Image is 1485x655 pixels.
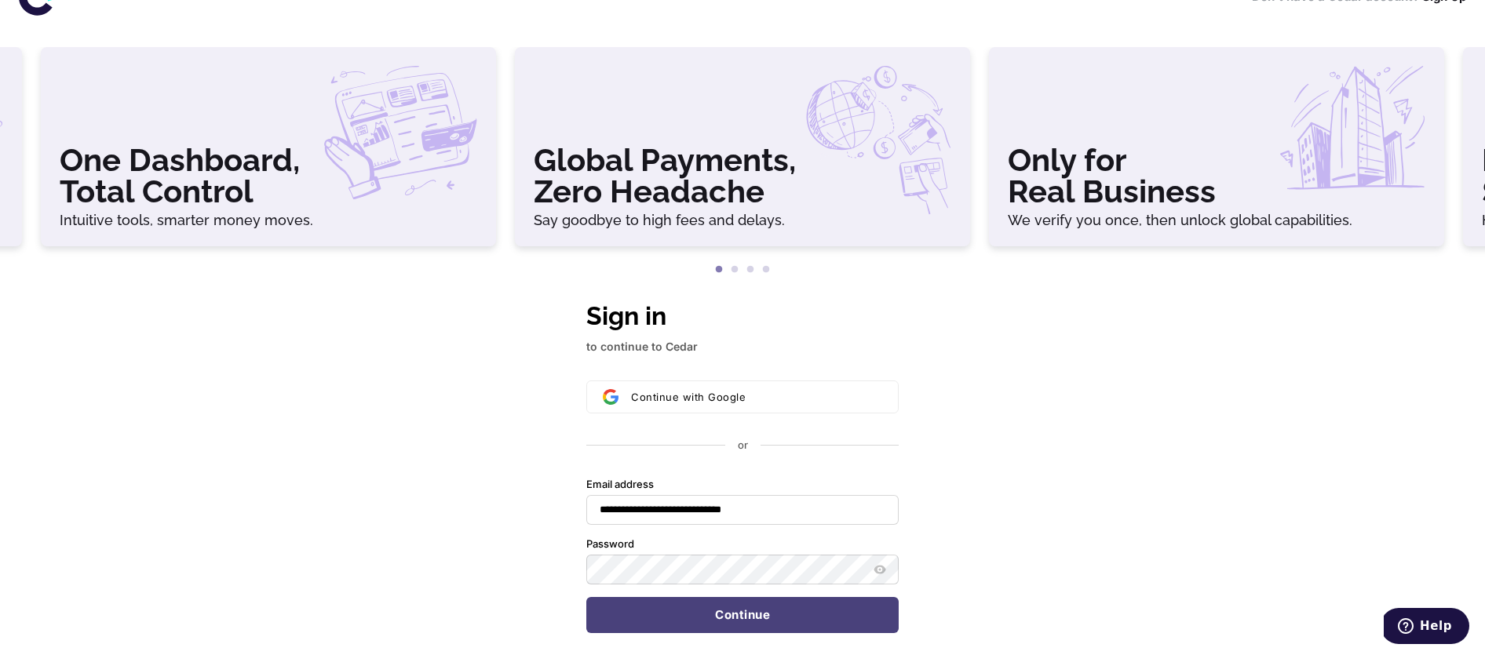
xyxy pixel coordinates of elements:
button: Continue [586,597,899,633]
p: or [738,438,748,453]
button: Show password [870,560,889,579]
h6: We verify you once, then unlock global capabilities. [1008,213,1425,227]
h3: One Dashboard, Total Control [60,144,477,207]
label: Password [586,537,634,551]
button: 1 [711,262,727,278]
h3: Only for Real Business [1008,144,1425,207]
button: 4 [758,262,774,278]
h1: Sign in [586,297,899,335]
h6: Say goodbye to high fees and delays. [534,213,951,227]
button: 3 [742,262,758,278]
h3: Global Payments, Zero Headache [534,144,951,207]
button: 2 [727,262,742,278]
h6: Intuitive tools, smarter money moves. [60,213,477,227]
img: Sign in with Google [603,389,618,405]
button: Sign in with GoogleContinue with Google [586,380,899,413]
label: Email address [586,478,654,492]
iframe: Opens a widget where you can find more information [1384,608,1469,647]
span: Continue with Google [631,391,746,403]
p: to continue to Cedar [586,338,899,355]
